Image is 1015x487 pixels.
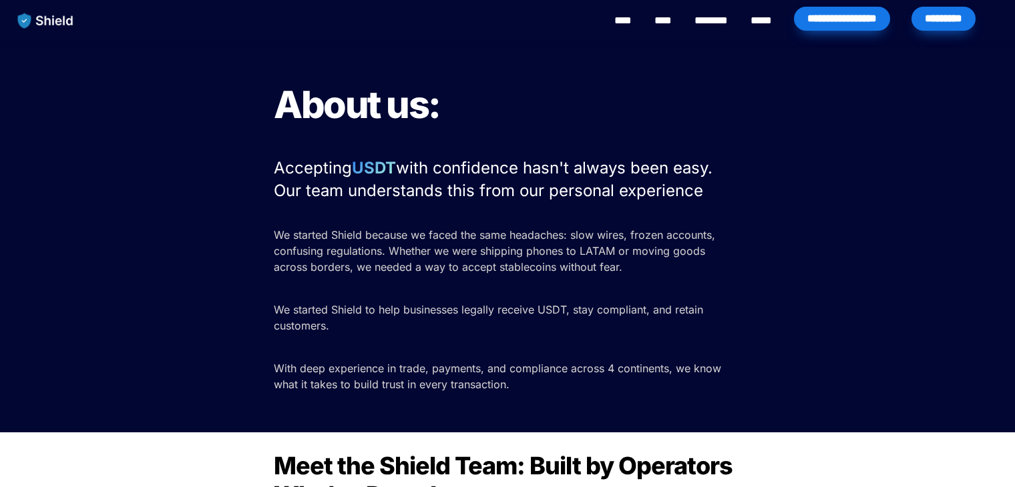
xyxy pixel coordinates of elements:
[11,7,80,35] img: website logo
[352,158,396,177] strong: USDT
[274,303,706,332] span: We started Shield to help businesses legally receive USDT, stay compliant, and retain customers.
[274,228,719,274] span: We started Shield because we faced the same headaches: slow wires, frozen accounts, confusing reg...
[274,158,352,177] span: Accepting
[274,362,725,391] span: With deep experience in trade, payments, and compliance across 4 continents, we know what it take...
[274,158,717,200] span: with confidence hasn't always been easy. Our team understands this from our personal experience
[274,82,440,127] span: About us:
